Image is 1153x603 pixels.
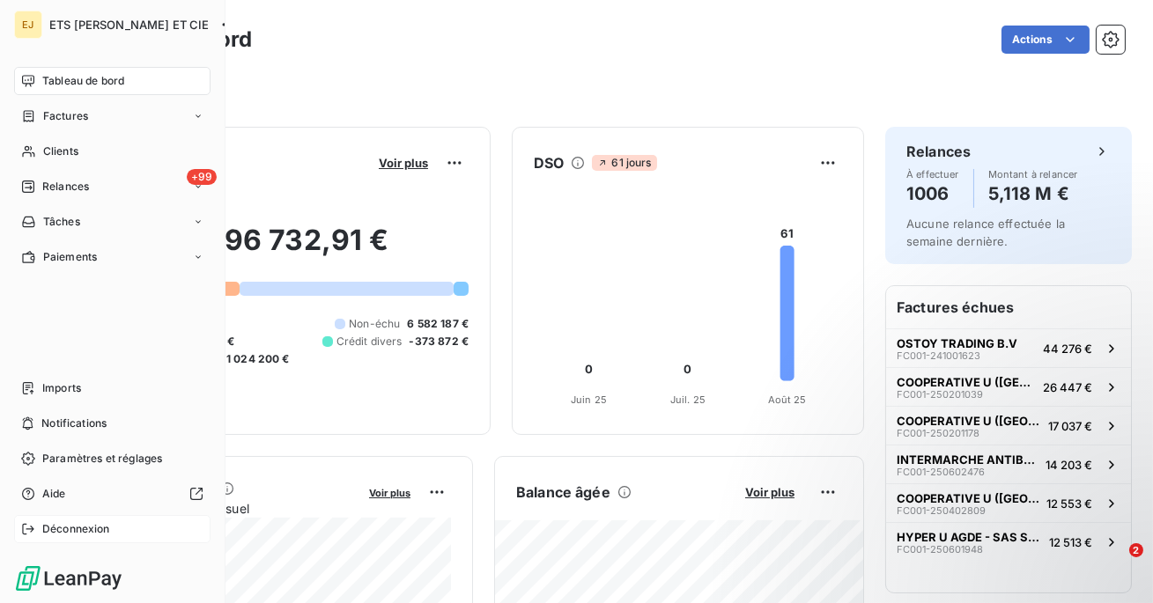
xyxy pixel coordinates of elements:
span: Relances [42,179,89,195]
span: Crédit divers [336,334,403,349]
iframe: Intercom notifications message [801,432,1153,555]
span: Clients [43,143,78,159]
span: Factures [43,108,88,124]
a: +99Relances [14,173,211,201]
span: FC001-250201178 [897,428,979,438]
a: Tâches [14,208,211,236]
span: Aide [42,486,66,502]
span: COOPERATIVE U ([GEOGRAPHIC_DATA]) [897,414,1041,428]
span: Non-échu [349,316,400,332]
h6: Balance âgée [516,482,610,503]
span: 26 447 € [1043,380,1092,394]
span: Voir plus [745,485,795,499]
a: Tableau de bord [14,67,211,95]
button: Voir plus [373,155,433,171]
span: Imports [42,380,81,396]
span: 44 276 € [1043,342,1092,356]
span: +99 [187,169,217,185]
h4: 1006 [906,180,959,208]
span: ETS [PERSON_NAME] ET CIE [49,18,210,32]
button: COOPERATIVE U ([GEOGRAPHIC_DATA])FC001-25020103926 447 € [886,367,1131,406]
img: Logo LeanPay [14,564,123,592]
span: Montant à relancer [988,169,1078,180]
button: COOPERATIVE U ([GEOGRAPHIC_DATA])FC001-25020117817 037 € [886,406,1131,445]
span: Chiffre d'affaires mensuel [100,499,357,518]
h4: 5,118 M € [988,180,1078,208]
iframe: Intercom live chat [1093,543,1135,585]
a: Imports [14,374,211,402]
a: Paramètres et réglages [14,445,211,473]
span: FC001-250201039 [897,389,983,400]
span: Tâches [43,214,80,230]
tspan: Août 25 [768,393,807,406]
a: Factures [14,102,211,130]
span: FC001-241001623 [897,350,980,361]
a: Paiements [14,243,211,271]
span: Paiements [43,249,97,265]
button: Voir plus [740,484,800,500]
h2: 8 496 732,91 € [100,223,469,276]
a: Aide [14,480,211,508]
span: OSTOY TRADING B.V [897,336,1017,350]
span: 17 037 € [1048,419,1092,433]
span: Aucune relance effectuée la semaine dernière. [906,217,1065,248]
span: COOPERATIVE U ([GEOGRAPHIC_DATA]) [897,375,1036,389]
span: Voir plus [369,487,410,499]
span: -1 024 200 € [221,351,290,367]
span: Tableau de bord [42,73,124,89]
span: Voir plus [379,156,428,170]
span: Déconnexion [42,521,110,537]
div: EJ [14,11,42,39]
h6: Factures échues [886,286,1131,328]
span: Notifications [41,415,107,431]
a: Clients [14,137,211,165]
span: 2 [1129,543,1143,557]
button: Actions [1001,26,1090,54]
button: OSTOY TRADING B.VFC001-24100162344 276 € [886,328,1131,367]
h6: DSO [534,152,564,173]
span: Paramètres et réglages [42,451,162,467]
button: Voir plus [364,484,416,500]
span: -373 872 € [410,334,469,349]
span: 61 jours [592,155,656,171]
tspan: Juin 25 [571,393,607,406]
span: À effectuer [906,169,959,180]
tspan: Juil. 25 [670,393,706,406]
span: 6 582 187 € [407,316,469,332]
h6: Relances [906,141,971,162]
